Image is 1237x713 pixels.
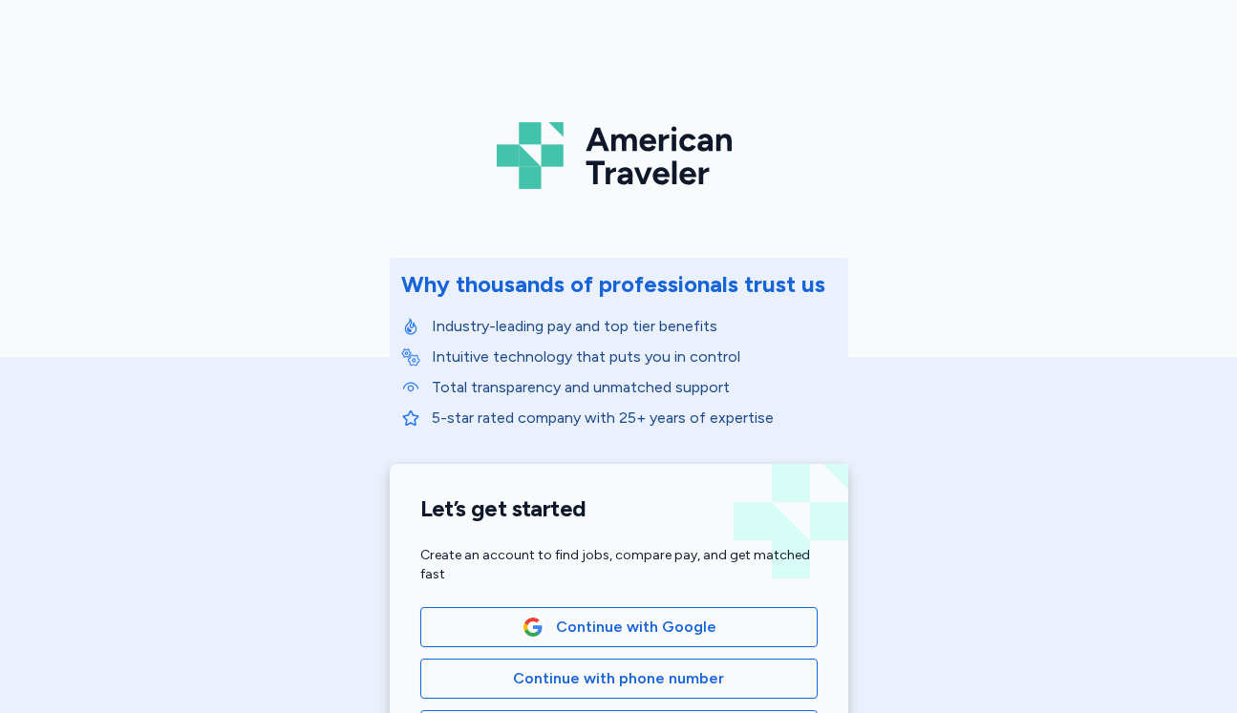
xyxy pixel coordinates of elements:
span: Continue with Google [556,616,716,639]
div: Create an account to find jobs, compare pay, and get matched fast [420,546,818,584]
p: Industry-leading pay and top tier benefits [432,315,837,338]
button: Google LogoContinue with Google [420,607,818,647]
button: Continue with phone number [420,659,818,699]
img: Google Logo [523,617,544,638]
div: Why thousands of professionals trust us [401,269,825,300]
span: Continue with phone number [513,667,724,690]
p: Total transparency and unmatched support [432,376,837,399]
p: 5-star rated company with 25+ years of expertise [432,407,837,430]
p: Intuitive technology that puts you in control [432,346,837,368]
h1: Let’s get started [420,494,818,523]
img: Logo [497,115,741,197]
